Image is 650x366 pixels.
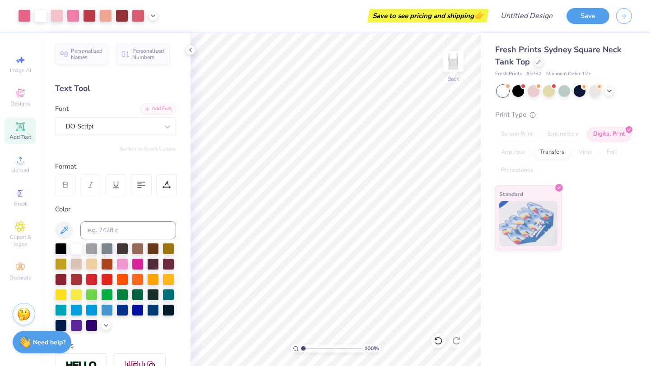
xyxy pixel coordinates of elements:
button: Save [566,8,609,24]
span: 100 % [364,344,379,352]
strong: Need help? [33,338,65,347]
span: Greek [14,200,28,207]
div: Vinyl [573,146,598,159]
input: Untitled Design [493,7,560,25]
div: Print Type [495,110,632,120]
span: Image AI [10,67,31,74]
div: Text Tool [55,82,176,95]
span: 👉 [474,10,484,21]
div: Transfers [534,146,570,159]
div: Embroidery [542,128,585,141]
button: Switch to Greek Letters [120,145,176,152]
div: Applique [495,146,531,159]
div: Digital Print [587,128,631,141]
div: Rhinestones [495,164,539,177]
span: Standard [499,189,523,199]
div: Back [447,75,459,83]
label: Font [55,104,69,114]
div: Format [55,161,177,172]
span: Clipart & logos [5,233,36,248]
span: # FP82 [526,70,542,78]
div: Add Font [140,104,176,114]
span: Designs [10,100,30,107]
img: Standard [499,201,557,246]
div: Screen Print [495,128,539,141]
span: Upload [11,167,29,174]
span: Add Text [9,133,31,141]
span: Personalized Names [71,48,103,60]
span: Fresh Prints [495,70,522,78]
img: Back [444,52,462,70]
span: Decorate [9,274,31,281]
span: Minimum Order: 12 + [546,70,591,78]
div: Save to see pricing and shipping [370,9,487,23]
div: Foil [601,146,622,159]
span: Fresh Prints Sydney Square Neck Tank Top [495,44,622,67]
div: Styles [55,340,176,351]
div: Color [55,204,176,215]
input: e.g. 7428 c [80,221,176,239]
span: Personalized Numbers [132,48,164,60]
